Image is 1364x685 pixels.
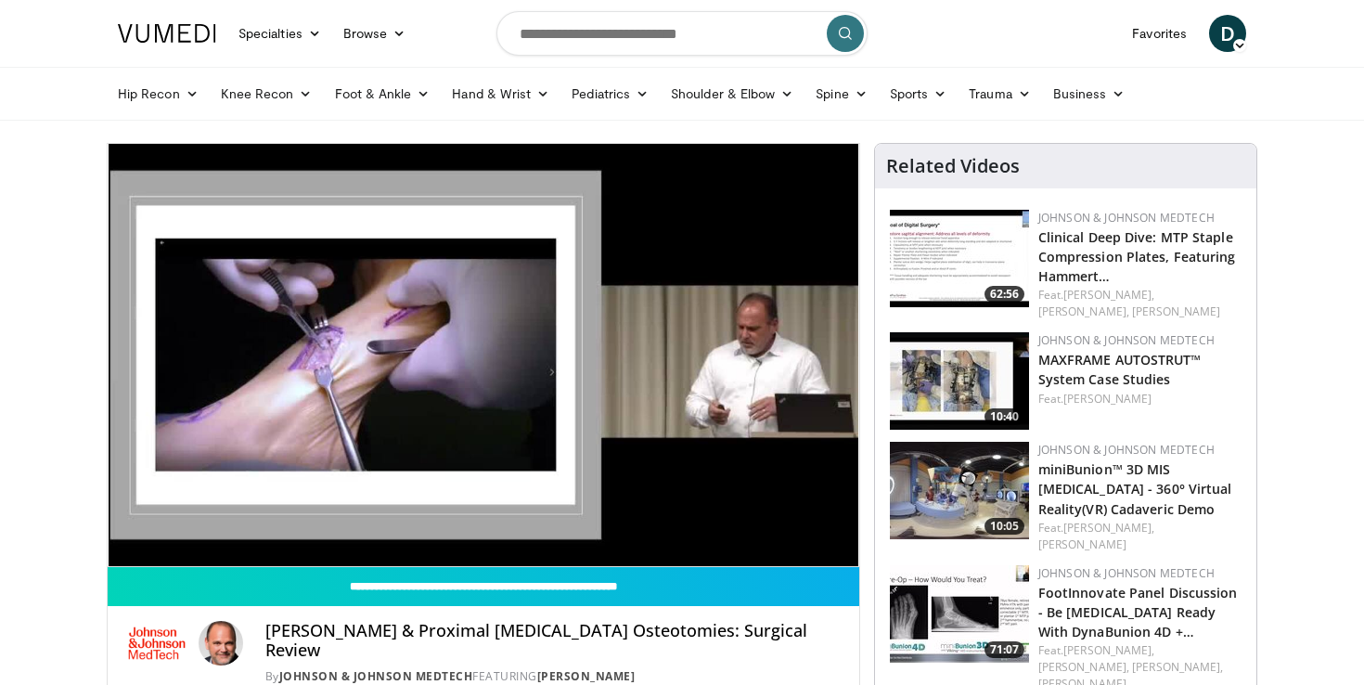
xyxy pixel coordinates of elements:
img: VuMedi Logo [118,24,216,43]
a: 10:40 [890,332,1029,430]
a: [PERSON_NAME], [1063,520,1154,536]
img: c1871fbd-349f-457a-8a2a-d1a0777736b8.150x105_q85_crop-smart_upscale.jpg [890,442,1029,539]
a: Hip Recon [107,75,210,112]
a: Johnson & Johnson MedTech [1038,442,1215,458]
a: Specialties [227,15,332,52]
input: Search topics, interventions [496,11,868,56]
a: Hand & Wrist [441,75,560,112]
a: [PERSON_NAME] [1063,391,1152,407]
a: 62:56 [890,210,1029,307]
a: Pediatrics [560,75,660,112]
a: Johnson & Johnson MedTech [279,668,473,684]
a: [PERSON_NAME], [1063,287,1154,303]
a: [PERSON_NAME], [1063,642,1154,658]
a: Browse [332,15,418,52]
a: Shoulder & Elbow [660,75,804,112]
video-js: Video Player [108,144,859,567]
a: Knee Recon [210,75,324,112]
div: Feat. [1038,520,1242,553]
img: 64bb184f-7417-4091-bbfa-a7534f701469.150x105_q85_crop-smart_upscale.jpg [890,210,1029,307]
a: Favorites [1121,15,1198,52]
div: Feat. [1038,287,1242,320]
a: [PERSON_NAME] [1132,304,1220,319]
a: Trauma [958,75,1042,112]
a: miniBunion™ 3D MIS [MEDICAL_DATA] - 360° Virtual Reality(VR) Cadaveric Demo [1038,460,1232,517]
a: FootInnovate Panel Discussion - Be [MEDICAL_DATA] Ready With DynaBunion 4D +… [1038,584,1238,640]
a: Johnson & Johnson MedTech [1038,332,1215,348]
a: MAXFRAME AUTOSTRUT™ System Case Studies [1038,351,1202,388]
a: 71:07 [890,565,1029,663]
h4: Related Videos [886,155,1020,177]
img: Johnson & Johnson MedTech [122,621,191,666]
span: 71:07 [984,641,1024,658]
a: Sports [879,75,959,112]
span: 10:05 [984,518,1024,535]
a: Johnson & Johnson MedTech [1038,565,1215,581]
a: Johnson & Johnson MedTech [1038,210,1215,226]
a: [PERSON_NAME], [1132,659,1223,675]
span: 62:56 [984,286,1024,303]
a: [PERSON_NAME] [537,668,636,684]
div: By FEATURING [265,668,844,685]
a: Clinical Deep Dive: MTP Staple Compression Plates, Featuring Hammert… [1038,228,1236,285]
a: 10:05 [890,442,1029,539]
img: dc8cd099-509a-4832-863d-b8e061f6248b.150x105_q85_crop-smart_upscale.jpg [890,332,1029,430]
img: Avatar [199,621,243,666]
img: 3c409185-a7a1-460e-ae30-0289bded164f.150x105_q85_crop-smart_upscale.jpg [890,565,1029,663]
a: D [1209,15,1246,52]
a: Foot & Ankle [324,75,442,112]
span: 10:40 [984,408,1024,425]
a: [PERSON_NAME], [1038,659,1129,675]
a: Spine [804,75,878,112]
div: Feat. [1038,391,1242,407]
h4: [PERSON_NAME] & Proximal [MEDICAL_DATA] Osteotomies: Surgical Review [265,621,844,661]
a: Business [1042,75,1137,112]
a: [PERSON_NAME] [1038,536,1126,552]
a: [PERSON_NAME], [1038,304,1129,319]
